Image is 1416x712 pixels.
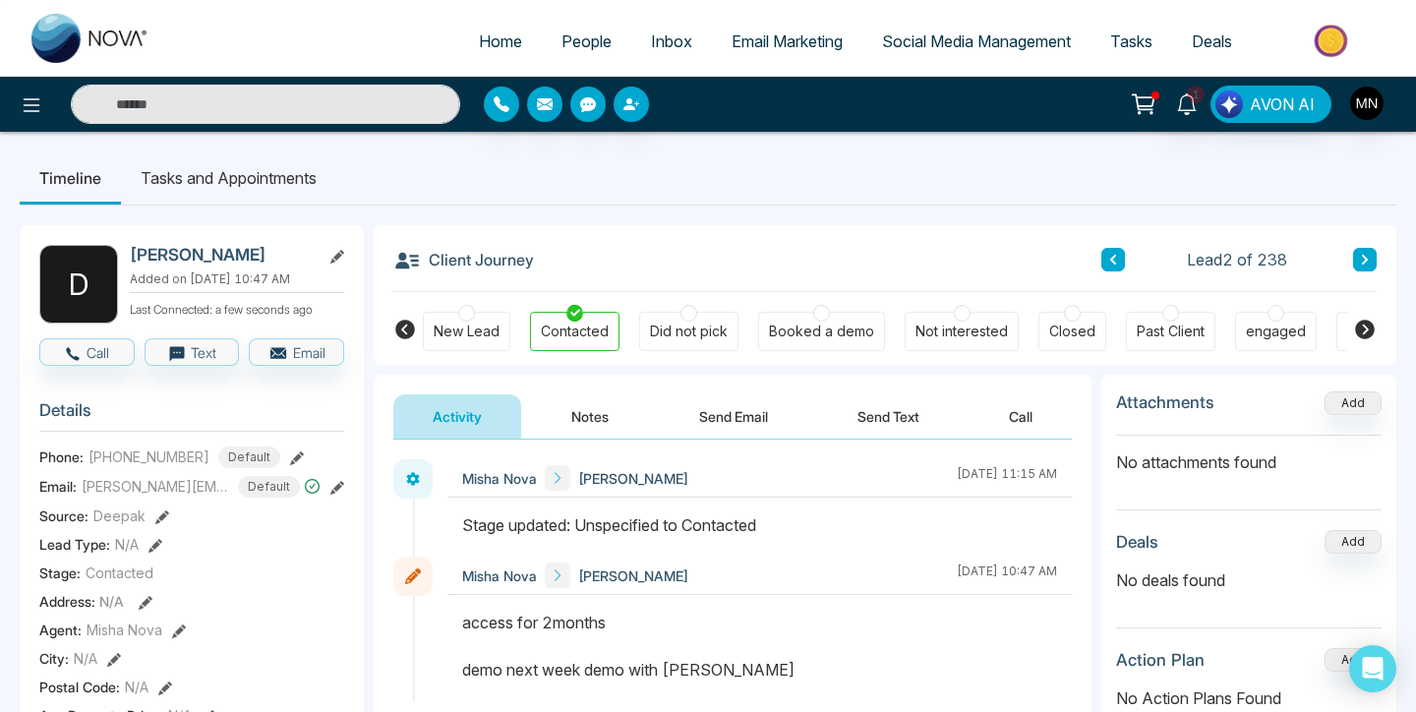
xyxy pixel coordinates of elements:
span: Misha Nova [87,620,162,640]
button: Add [1325,648,1382,672]
button: Send Text [818,394,959,439]
span: N/A [99,593,124,610]
button: Send Email [660,394,807,439]
span: N/A [115,534,139,555]
h3: Client Journey [393,245,534,274]
span: 1 [1187,86,1205,103]
div: Booked a demo [769,322,874,341]
h3: Details [39,400,344,431]
button: Call [39,338,135,366]
span: Email Marketing [732,31,843,51]
span: Lead 2 of 238 [1187,248,1287,271]
button: AVON AI [1210,86,1331,123]
span: People [561,31,612,51]
span: Deepak [93,505,146,526]
span: Deals [1192,31,1232,51]
h2: [PERSON_NAME] [130,245,313,265]
div: Closed [1049,322,1095,341]
li: Tasks and Appointments [121,151,336,205]
h3: Attachments [1116,392,1214,412]
div: Did not pick [650,322,728,341]
span: [PERSON_NAME] [578,468,688,489]
div: New Lead [434,322,500,341]
h3: Deals [1116,532,1158,552]
span: Email: [39,476,77,497]
div: Not interested [915,322,1008,341]
span: Misha Nova [462,565,537,586]
button: Text [145,338,240,366]
span: [PERSON_NAME] [578,565,688,586]
span: Default [238,476,300,498]
span: AVON AI [1250,92,1315,116]
p: No attachments found [1116,436,1382,474]
span: Social Media Management [882,31,1071,51]
p: Added on [DATE] 10:47 AM [130,270,344,288]
span: N/A [74,648,97,669]
a: Inbox [631,23,712,60]
span: Misha Nova [462,468,537,489]
span: City : [39,648,69,669]
a: 1 [1163,86,1210,120]
div: engaged [1246,322,1306,341]
span: Phone: [39,446,84,467]
button: Email [249,338,344,366]
a: Social Media Management [862,23,1091,60]
span: Address: [39,591,124,612]
p: Last Connected: a few seconds ago [130,297,344,319]
li: Timeline [20,151,121,205]
a: Tasks [1091,23,1172,60]
span: Inbox [651,31,692,51]
a: Home [459,23,542,60]
a: Email Marketing [712,23,862,60]
div: D [39,245,118,324]
span: Default [218,446,280,468]
p: No deals found [1116,568,1382,592]
button: Add [1325,391,1382,415]
button: Activity [393,394,521,439]
img: User Avatar [1350,87,1384,120]
p: No Action Plans Found [1116,686,1382,710]
div: Past Client [1137,322,1205,341]
img: Market-place.gif [1262,19,1404,63]
span: Contacted [86,563,153,583]
button: Notes [532,394,648,439]
span: [PERSON_NAME][EMAIL_ADDRESS][PERSON_NAME][DOMAIN_NAME] [82,476,229,497]
span: Stage: [39,563,81,583]
button: Call [970,394,1072,439]
span: Add [1325,393,1382,410]
span: N/A [125,677,148,697]
div: [DATE] 11:15 AM [957,465,1057,491]
div: Open Intercom Messenger [1349,645,1396,692]
button: Add [1325,530,1382,554]
span: Tasks [1110,31,1152,51]
span: Source: [39,505,88,526]
span: Postal Code : [39,677,120,697]
a: People [542,23,631,60]
span: [PHONE_NUMBER] [88,446,209,467]
span: Home [479,31,522,51]
span: Lead Type: [39,534,110,555]
div: [DATE] 10:47 AM [957,563,1057,588]
span: Agent: [39,620,82,640]
img: Lead Flow [1215,90,1243,118]
a: Deals [1172,23,1252,60]
img: Nova CRM Logo [31,14,149,63]
h3: Action Plan [1116,650,1205,670]
div: Contacted [541,322,609,341]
